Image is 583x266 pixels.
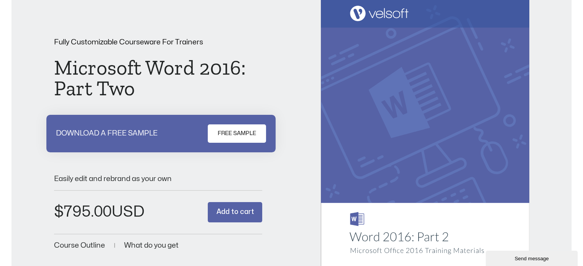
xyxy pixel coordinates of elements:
a: What do you get [124,242,179,249]
a: FREE SAMPLE [208,124,266,143]
p: Easily edit and rebrand as your own [54,175,263,183]
h1: Microsoft Word 2016: Part Two [54,57,263,99]
a: Course Outline [54,242,105,249]
p: Fully Customizable Courseware For Trainers [54,39,263,46]
span: FREE SAMPLE [218,129,256,138]
p: DOWNLOAD A FREE SAMPLE [56,130,158,137]
iframe: chat widget [486,249,579,266]
bdi: 795.00 [54,204,112,219]
button: Add to cart [208,202,262,222]
span: $ [54,204,64,219]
